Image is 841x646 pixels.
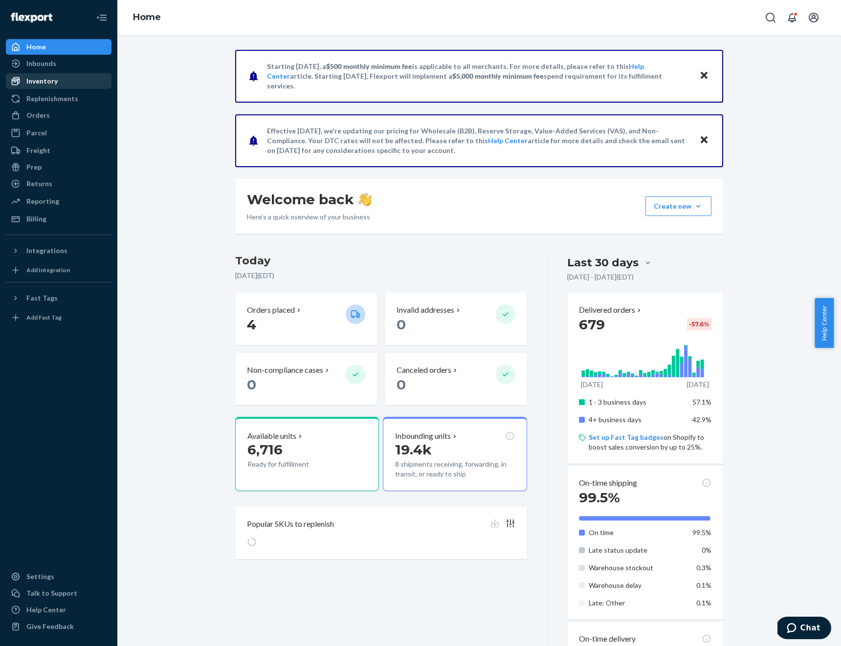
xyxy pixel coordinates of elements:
a: Add Integration [6,262,111,278]
a: Home [6,39,111,55]
button: Invalid addresses 0 [385,293,527,345]
button: Give Feedback [6,619,111,634]
a: Home [133,12,161,22]
a: Reporting [6,194,111,209]
a: Prep [6,159,111,175]
div: Replenishments [26,94,78,104]
p: 1 - 3 business days [589,397,685,407]
iframe: Opens a widget where you can chat to one of our agents [777,617,831,641]
p: [DATE] [581,380,603,389]
a: Help Center [6,602,111,618]
button: Close [698,69,710,83]
div: Talk to Support [26,588,77,598]
p: On-time delivery [579,633,636,645]
p: Canceled orders [397,365,451,376]
button: Open account menu [804,8,823,27]
button: Non-compliance cases 0 [235,353,377,405]
p: Orders placed [247,304,295,316]
div: Home [26,42,46,52]
span: 679 [579,316,605,333]
p: 4+ business days [589,415,685,425]
button: Close Navigation [92,8,111,27]
p: Warehouse delay [589,581,685,590]
span: $500 monthly minimum fee [326,62,412,70]
p: Non-compliance cases [247,365,323,376]
div: Give Feedback [26,622,74,631]
div: Fast Tags [26,293,58,303]
a: Inbounds [6,56,111,71]
a: Inventory [6,73,111,89]
a: Orders [6,108,111,123]
p: [DATE] ( EDT ) [235,271,527,280]
div: Parcel [26,128,47,138]
span: $5,000 monthly minimum fee [452,72,544,80]
a: Billing [6,211,111,227]
img: hand-wave emoji [358,193,372,206]
span: 0 [397,376,406,393]
div: Inventory [26,76,58,86]
button: Orders placed 4 [235,293,377,345]
span: 42.9% [692,415,711,424]
div: Integrations [26,246,67,256]
p: Late: Other [589,598,685,608]
p: Warehouse stockout [589,563,685,573]
a: Help Center [488,136,528,145]
button: Inbounding units19.4k8 shipments receiving, forwarding, in transit, or ready to ship [383,417,527,491]
div: Last 30 days [567,255,639,270]
p: Ready for fulfillment [247,459,338,469]
span: 6,716 [247,441,283,458]
div: Inbounds [26,59,56,68]
button: Open notifications [782,8,802,27]
p: On-time shipping [579,477,637,489]
span: 99.5% [692,528,711,537]
span: 19.4k [395,441,432,458]
a: Add Fast Tag [6,310,111,325]
button: Open Search Box [761,8,780,27]
p: Effective [DATE], we're updating our pricing for Wholesale (B2B), Reserve Storage, Value-Added Se... [267,126,690,155]
p: Late status update [589,545,685,555]
button: Talk to Support [6,585,111,601]
button: Create new [645,196,711,216]
h1: Welcome back [247,191,372,208]
button: Integrations [6,243,111,258]
button: Delivered orders [579,304,643,316]
div: -57.6 % [687,318,711,330]
button: Available units6,716Ready for fulfillment [235,417,379,491]
div: Add Fast Tag [26,313,62,322]
span: 99.5% [579,489,620,506]
span: 0.1% [696,581,711,589]
a: Freight [6,143,111,158]
button: Canceled orders 0 [385,353,527,405]
div: Prep [26,162,42,172]
p: Here’s a quick overview of your business [247,212,372,222]
div: Help Center [26,605,66,615]
button: Help Center [815,298,834,348]
div: Returns [26,179,52,189]
h3: Today [235,253,527,269]
span: 0.1% [696,599,711,607]
div: Orders [26,110,50,120]
p: Starting [DATE], a is applicable to all merchants. For more details, please refer to this article... [267,62,690,91]
button: Close [698,133,710,148]
p: on Shopify to boost sales conversion by up to 25%. [589,432,711,452]
p: [DATE] - [DATE] ( EDT ) [567,272,634,282]
button: Fast Tags [6,290,111,306]
span: 0% [702,546,711,554]
ol: breadcrumbs [125,3,169,32]
span: 0.3% [696,563,711,572]
div: Billing [26,214,46,224]
div: Freight [26,146,50,155]
p: Available units [247,431,296,442]
img: Flexport logo [11,13,52,22]
a: Returns [6,176,111,192]
a: Set up Fast Tag badges [589,433,664,441]
span: 4 [247,316,256,333]
p: Invalid addresses [397,304,454,316]
a: Settings [6,569,111,584]
a: Parcel [6,125,111,141]
span: 0 [397,316,406,333]
a: Replenishments [6,91,111,107]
